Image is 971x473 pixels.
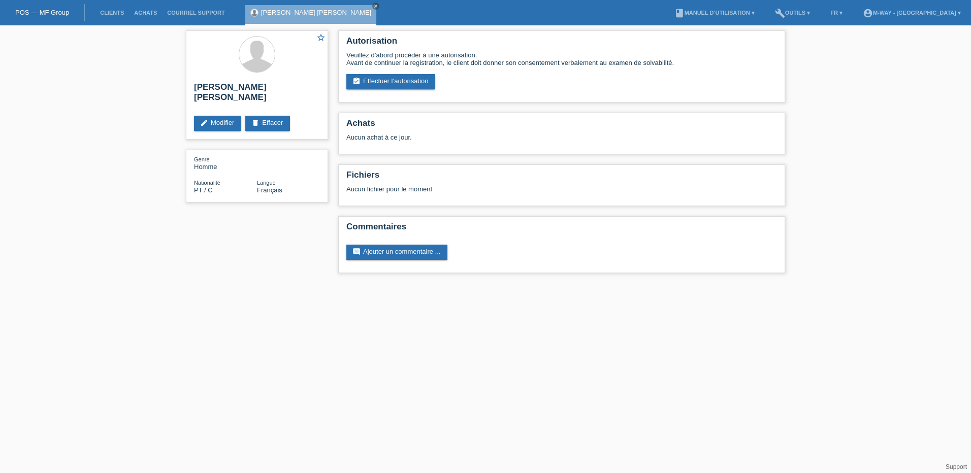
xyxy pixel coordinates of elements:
[669,10,760,16] a: bookManuel d’utilisation ▾
[946,463,967,470] a: Support
[316,33,326,42] i: star_border
[245,116,290,131] a: deleteEffacer
[194,82,320,108] h2: [PERSON_NAME] [PERSON_NAME]
[825,10,848,16] a: FR ▾
[346,185,657,193] div: Aucun fichier pour le moment
[346,118,777,133] h2: Achats
[863,8,873,18] i: account_circle
[346,222,777,237] h2: Commentaires
[346,74,435,89] a: assignment_turned_inEffectuer l’autorisation
[346,170,777,185] h2: Fichiers
[261,9,371,16] a: [PERSON_NAME] [PERSON_NAME]
[346,245,447,260] a: commentAjouter un commentaire ...
[194,155,257,171] div: Homme
[162,10,230,16] a: Courriel Support
[194,180,220,186] span: Nationalité
[200,119,208,127] i: edit
[257,186,282,194] span: Français
[373,4,378,9] i: close
[858,10,966,16] a: account_circlem-way - [GEOGRAPHIC_DATA] ▾
[194,116,241,131] a: editModifier
[257,180,276,186] span: Langue
[352,77,361,85] i: assignment_turned_in
[15,9,69,16] a: POS — MF Group
[129,10,162,16] a: Achats
[251,119,260,127] i: delete
[194,186,213,194] span: Portugal / C / 07.04.2008
[346,133,777,149] div: Aucun achat à ce jour.
[372,3,379,10] a: close
[352,248,361,256] i: comment
[316,33,326,44] a: star_border
[346,51,777,66] div: Veuillez d’abord procéder à une autorisation. Avant de continuer la registration, le client doit ...
[194,156,210,162] span: Genre
[346,36,777,51] h2: Autorisation
[95,10,129,16] a: Clients
[770,10,815,16] a: buildOutils ▾
[674,8,685,18] i: book
[775,8,785,18] i: build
